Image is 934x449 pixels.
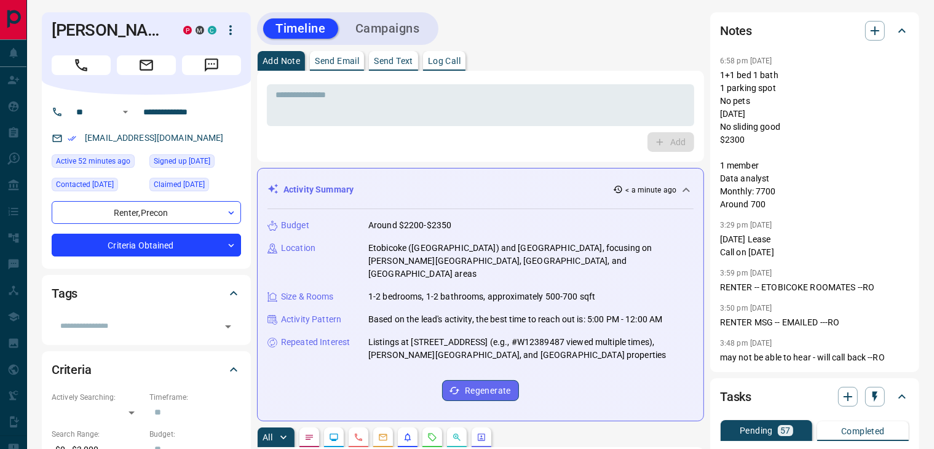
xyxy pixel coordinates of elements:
a: [EMAIL_ADDRESS][DOMAIN_NAME] [85,133,224,143]
svg: Lead Browsing Activity [329,432,339,442]
p: Budget [281,219,309,232]
div: Mon Aug 21 2023 [149,154,241,172]
h2: Notes [720,21,752,41]
p: 1+1 bed 1 bath 1 parking spot No pets [DATE] No sliding good $2300 1 member Data analyst Monthly:... [720,69,909,211]
svg: Emails [378,432,388,442]
svg: Agent Actions [477,432,486,442]
p: [DATE] Lease Call on [DATE] [720,233,909,259]
p: 3:48 pm [DATE] [720,339,772,348]
p: Completed [841,427,885,435]
div: Fri Sep 12 2025 [52,154,143,172]
p: RENTER MSG -- EMAILED ---RO [720,316,909,329]
svg: Requests [427,432,437,442]
div: Criteria Obtained [52,234,241,256]
p: Location [281,242,315,255]
p: Log Call [428,57,461,65]
svg: Email Verified [68,134,76,143]
p: 57 [780,426,791,435]
p: All [263,433,272,442]
p: 3:29 pm [DATE] [720,221,772,229]
button: Open [220,318,237,335]
div: Tasks [720,382,909,411]
p: 6:58 pm [DATE] [720,57,772,65]
span: Call [52,55,111,75]
h2: Tags [52,284,77,303]
p: Etobicoke ([GEOGRAPHIC_DATA]) and [GEOGRAPHIC_DATA], focusing on [PERSON_NAME][GEOGRAPHIC_DATA], ... [368,242,694,280]
p: Search Range: [52,429,143,440]
p: Activity Summary [283,183,354,196]
p: 1-2 bedrooms, 1-2 bathrooms, approximately 500-700 sqft [368,290,595,303]
span: Signed up [DATE] [154,155,210,167]
button: Open [118,105,133,119]
span: Email [117,55,176,75]
svg: Calls [354,432,363,442]
button: Regenerate [442,380,519,401]
div: mrloft.ca [196,26,204,34]
button: Timeline [263,18,338,39]
span: Claimed [DATE] [154,178,205,191]
div: Fri Jul 25 2025 [149,178,241,195]
p: Activity Pattern [281,313,341,326]
p: Pending [740,426,773,435]
p: Timeframe: [149,392,241,403]
div: Sat Sep 06 2025 [52,178,143,195]
p: Send Email [315,57,359,65]
svg: Notes [304,432,314,442]
p: 3:50 pm [DATE] [720,304,772,312]
span: Contacted [DATE] [56,178,114,191]
div: Tags [52,279,241,308]
span: Active 52 minutes ago [56,155,130,167]
p: 3:59 pm [DATE] [720,269,772,277]
p: may not be able to hear - will call back --RO [720,351,909,364]
p: Repeated Interest [281,336,350,349]
h2: Criteria [52,360,92,379]
div: condos.ca [208,26,216,34]
div: Notes [720,16,909,46]
div: Activity Summary< a minute ago [267,178,694,201]
p: Budget: [149,429,241,440]
p: RENTER -- ETOBICOKE ROOMATES --RO [720,281,909,294]
p: Size & Rooms [281,290,334,303]
h1: [PERSON_NAME] [52,20,165,40]
p: Send Text [374,57,413,65]
button: Campaigns [343,18,432,39]
p: Actively Searching: [52,392,143,403]
p: Add Note [263,57,300,65]
svg: Listing Alerts [403,432,413,442]
span: Message [182,55,241,75]
svg: Opportunities [452,432,462,442]
div: property.ca [183,26,192,34]
p: Based on the lead's activity, the best time to reach out is: 5:00 PM - 12:00 AM [368,313,662,326]
p: Listings at [STREET_ADDRESS] (e.g., #W12389487 viewed multiple times), [PERSON_NAME][GEOGRAPHIC_D... [368,336,694,362]
p: < a minute ago [625,185,676,196]
h2: Tasks [720,387,751,407]
p: Around $2200-$2350 [368,219,451,232]
div: Criteria [52,355,241,384]
div: Renter , Precon [52,201,241,224]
